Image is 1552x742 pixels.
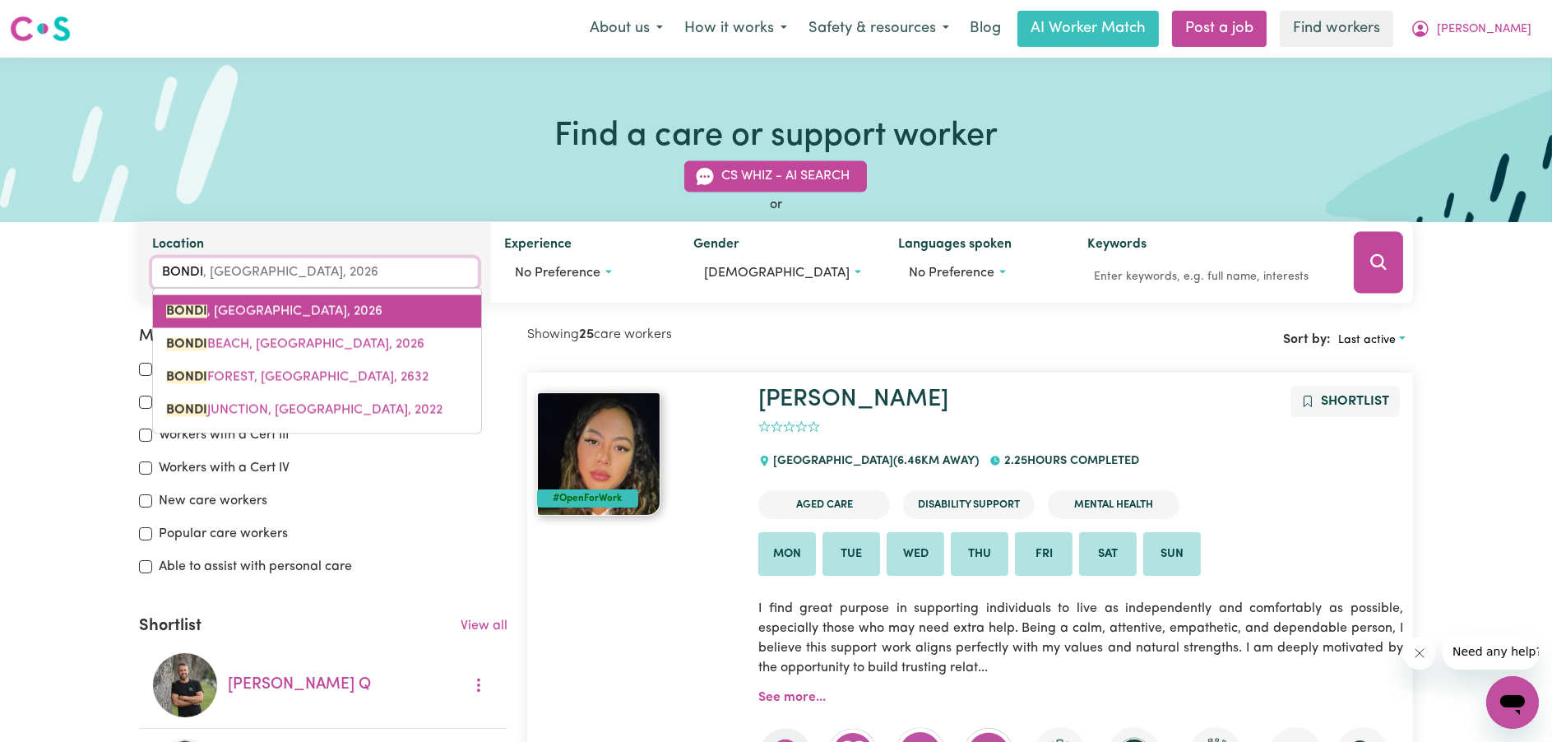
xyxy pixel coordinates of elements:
label: Experience [504,235,572,258]
span: ( 6.46 km away) [894,455,980,467]
a: Careseekers logo [10,10,71,48]
mark: BONDI [166,371,207,384]
li: Available on Mon [758,532,816,577]
h2: Showing care workers [527,327,970,343]
button: Worker gender preference [693,258,872,290]
li: Mental Health [1048,490,1179,519]
div: [GEOGRAPHIC_DATA] [758,439,989,484]
span: No preference [515,267,600,281]
a: [PERSON_NAME] Q [228,677,371,693]
a: BONDI BEACH, New South Wales, 2026 [153,328,481,361]
span: Last active [1338,334,1396,346]
button: How it works [674,12,798,46]
button: Sort search results [1331,327,1413,353]
div: or [139,196,1413,216]
label: Popular care workers [159,524,288,544]
mark: BONDI [166,305,207,318]
img: View Falisha's profile [537,392,660,516]
button: Worker language preferences [898,258,1061,290]
iframe: Close message [1403,637,1436,670]
label: Keywords [1087,235,1147,258]
img: Careseekers logo [10,14,71,44]
input: Enter a suburb [152,258,478,288]
a: Falisha#OpenForWork [537,392,739,516]
iframe: Button to launch messaging window [1486,676,1539,729]
button: Worker experience options [504,258,667,290]
img: Ross Q [152,652,218,718]
p: I find great purpose in supporting individuals to live as independently and comfortably as possib... [758,589,1403,688]
h2: More filters: [139,327,507,346]
div: menu-options [152,288,482,434]
button: My Account [1400,12,1542,46]
span: Need any help? [10,12,100,25]
li: Available on Wed [887,532,944,577]
span: [PERSON_NAME] [1437,21,1531,39]
button: More options [463,673,494,698]
span: , [GEOGRAPHIC_DATA], 2026 [166,305,382,318]
label: New care workers [159,491,267,511]
button: Add to shortlist [1290,386,1400,417]
li: Available on Sun [1143,532,1201,577]
a: See more... [758,691,826,704]
div: #OpenForWork [537,489,638,508]
a: BONDI, New South Wales, 2026 [153,295,481,328]
span: Shortlist [1321,395,1389,408]
li: Aged Care [758,490,890,519]
a: View all [461,619,507,633]
span: Sort by: [1283,333,1331,346]
span: FOREST, [GEOGRAPHIC_DATA], 2632 [166,371,429,384]
label: Languages spoken [898,235,1012,258]
a: Blog [960,11,1011,47]
h1: Find a care or support worker [554,117,998,156]
li: Available on Thu [951,532,1008,577]
iframe: Message from company [1443,633,1539,670]
mark: BONDI [166,404,207,417]
span: JUNCTION, [GEOGRAPHIC_DATA], 2022 [166,404,442,417]
h2: Shortlist [139,616,202,636]
a: BONDI JUNCTION, New South Wales, 2022 [153,394,481,427]
li: Disability Support [903,490,1035,519]
b: 25 [579,328,594,341]
button: About us [579,12,674,46]
label: Able to assist with personal care [159,557,352,577]
button: Search [1354,232,1402,294]
li: Available on Tue [822,532,880,577]
a: Post a job [1172,11,1267,47]
span: [DEMOGRAPHIC_DATA] [704,267,850,281]
a: Find workers [1280,11,1393,47]
label: Gender [693,235,739,258]
span: BEACH, [GEOGRAPHIC_DATA], 2026 [166,338,424,351]
a: AI Worker Match [1017,11,1159,47]
li: Available on Fri [1015,532,1073,577]
span: No preference [909,267,994,281]
mark: BONDI [166,338,207,351]
div: 2.25 hours completed [989,439,1149,484]
div: add rating by typing an integer from 0 to 5 or pressing arrow keys [758,418,820,437]
label: Workers with a Cert IV [159,458,290,478]
a: BONDI FOREST, New South Wales, 2632 [153,361,481,394]
label: Workers with a Cert III [159,425,289,445]
a: [PERSON_NAME] [758,387,948,411]
li: Available on Sat [1079,532,1137,577]
input: Enter keywords, e.g. full name, interests [1087,265,1332,290]
label: Location [152,235,204,258]
button: CS Whiz - AI Search [684,161,867,192]
button: Safety & resources [798,12,960,46]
